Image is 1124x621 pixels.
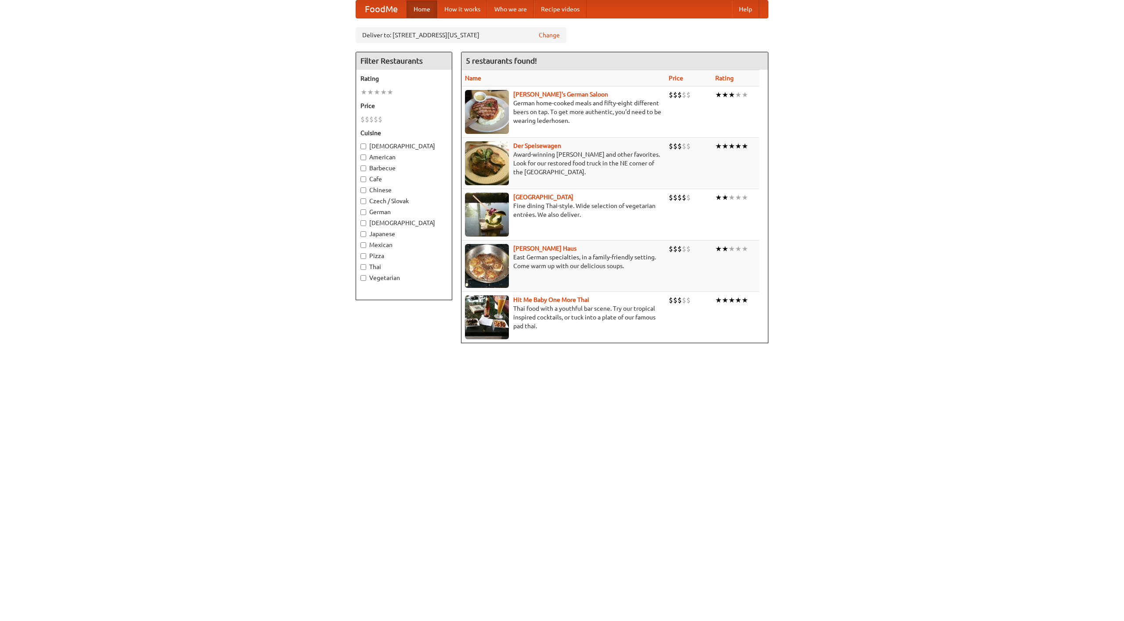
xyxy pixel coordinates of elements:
label: Pizza [360,251,447,260]
a: [PERSON_NAME] Haus [513,245,576,252]
li: ★ [735,295,742,305]
li: ★ [735,244,742,254]
a: How it works [437,0,487,18]
input: Vegetarian [360,275,366,281]
p: German home-cooked meals and fifty-eight different beers on tap. To get more authentic, you'd nee... [465,99,662,125]
li: ★ [360,87,367,97]
li: ★ [387,87,393,97]
li: $ [677,295,682,305]
li: $ [682,244,686,254]
label: Vegetarian [360,273,447,282]
li: $ [673,244,677,254]
li: $ [669,193,673,202]
li: ★ [742,295,748,305]
input: American [360,154,366,160]
label: American [360,153,447,162]
li: ★ [722,90,728,100]
a: [GEOGRAPHIC_DATA] [513,194,573,201]
img: kohlhaus.jpg [465,244,509,288]
label: Japanese [360,230,447,238]
li: $ [360,115,365,124]
li: $ [673,295,677,305]
li: ★ [722,141,728,151]
a: Who we are [487,0,534,18]
li: ★ [728,90,735,100]
li: ★ [742,193,748,202]
li: $ [669,244,673,254]
p: Fine dining Thai-style. Wide selection of vegetarian entrées. We also deliver. [465,201,662,219]
a: Recipe videos [534,0,587,18]
label: Barbecue [360,164,447,172]
li: ★ [715,193,722,202]
h4: Filter Restaurants [356,52,452,70]
input: Barbecue [360,165,366,171]
input: Pizza [360,253,366,259]
label: German [360,208,447,216]
input: [DEMOGRAPHIC_DATA] [360,220,366,226]
li: ★ [728,244,735,254]
label: Chinese [360,186,447,194]
input: Japanese [360,231,366,237]
li: ★ [728,295,735,305]
label: Cafe [360,175,447,183]
p: Thai food with a youthful bar scene. Try our tropical inspired cocktails, or tuck into a plate of... [465,304,662,330]
li: $ [682,193,686,202]
input: Czech / Slovak [360,198,366,204]
li: $ [673,141,677,151]
li: $ [365,115,369,124]
li: $ [686,193,691,202]
a: [PERSON_NAME]'s German Saloon [513,91,608,98]
li: ★ [722,193,728,202]
input: Mexican [360,242,366,248]
li: ★ [715,244,722,254]
li: ★ [735,90,742,100]
li: $ [669,141,673,151]
li: $ [677,90,682,100]
input: [DEMOGRAPHIC_DATA] [360,144,366,149]
li: $ [682,90,686,100]
ng-pluralize: 5 restaurants found! [466,57,537,65]
li: ★ [367,87,374,97]
li: $ [677,141,682,151]
li: $ [369,115,374,124]
li: $ [686,295,691,305]
a: Rating [715,75,734,82]
li: ★ [715,90,722,100]
li: ★ [728,141,735,151]
h5: Price [360,101,447,110]
h5: Rating [360,74,447,83]
a: Der Speisewagen [513,142,561,149]
input: Thai [360,264,366,270]
a: Change [539,31,560,39]
li: $ [669,295,673,305]
li: ★ [715,295,722,305]
input: Cafe [360,176,366,182]
li: ★ [742,244,748,254]
img: satay.jpg [465,193,509,237]
a: Name [465,75,481,82]
li: $ [682,141,686,151]
a: Help [732,0,759,18]
h5: Cuisine [360,129,447,137]
li: $ [669,90,673,100]
a: Hit Me Baby One More Thai [513,296,589,303]
li: ★ [735,193,742,202]
img: speisewagen.jpg [465,141,509,185]
a: Home [407,0,437,18]
li: $ [677,193,682,202]
img: babythai.jpg [465,295,509,339]
li: ★ [722,244,728,254]
img: esthers.jpg [465,90,509,134]
p: East German specialties, in a family-friendly setting. Come warm up with our delicious soups. [465,253,662,270]
label: Thai [360,262,447,271]
li: $ [686,90,691,100]
li: $ [682,295,686,305]
li: $ [673,193,677,202]
label: Mexican [360,241,447,249]
label: Czech / Slovak [360,197,447,205]
li: $ [374,115,378,124]
a: FoodMe [356,0,407,18]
